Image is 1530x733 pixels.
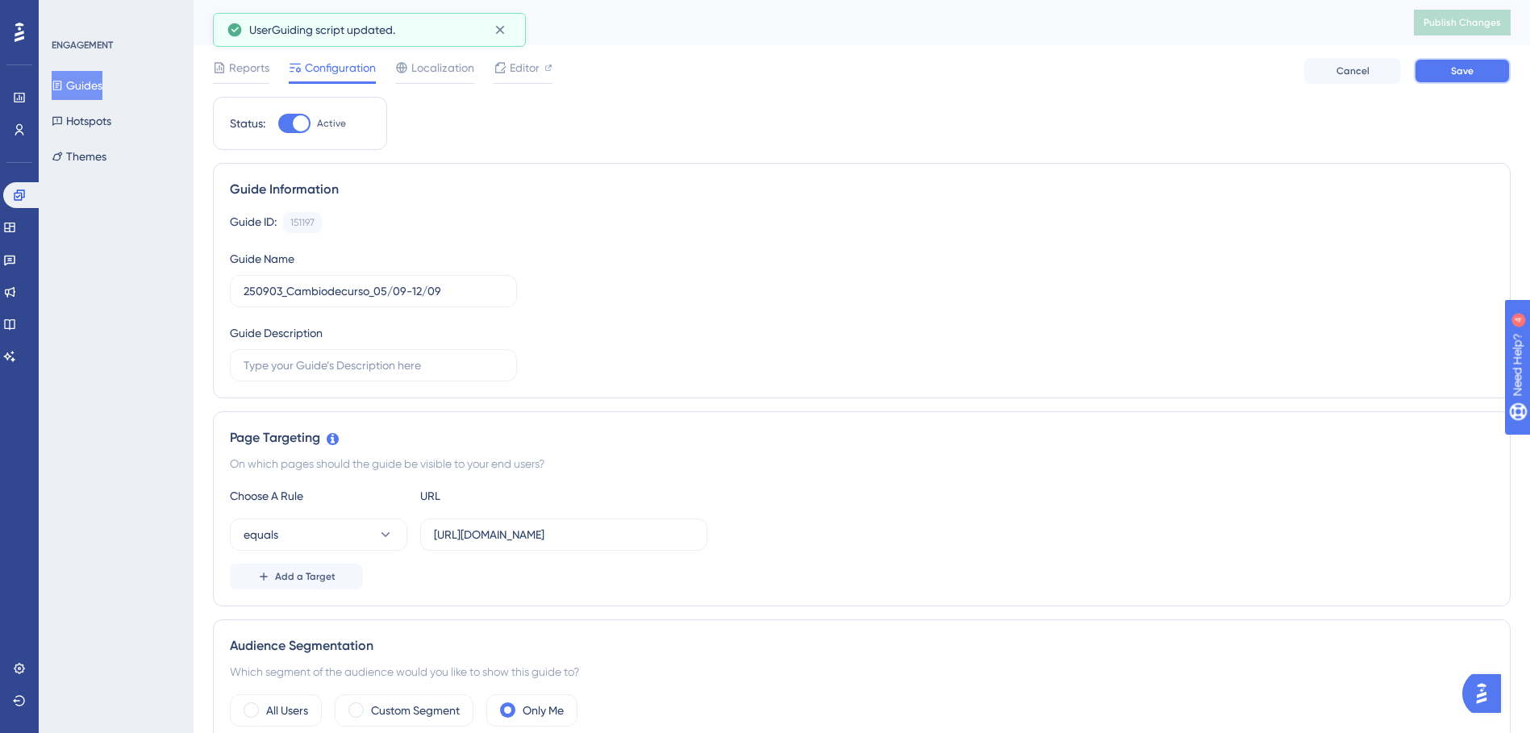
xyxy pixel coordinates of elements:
span: equals [244,525,278,544]
button: Cancel [1304,58,1401,84]
button: Publish Changes [1414,10,1511,35]
button: Save [1414,58,1511,84]
span: Localization [411,58,474,77]
div: Audience Segmentation [230,636,1494,656]
span: Need Help? [38,4,101,23]
div: Guide Information [230,180,1494,199]
iframe: UserGuiding AI Assistant Launcher [1462,669,1511,718]
span: Publish Changes [1424,16,1501,29]
button: Guides [52,71,102,100]
div: 4 [112,8,117,21]
div: URL [420,486,598,506]
button: Add a Target [230,564,363,589]
button: equals [230,519,407,551]
div: Page Targeting [230,428,1494,448]
div: 250903_Cambiodecurso_05/09-12/09 [213,11,1374,34]
span: Editor [510,58,540,77]
span: Configuration [305,58,376,77]
span: Add a Target [275,570,336,583]
label: All Users [266,701,308,720]
input: Type your Guide’s Description here [244,356,503,374]
label: Custom Segment [371,701,460,720]
div: Guide Name [230,249,294,269]
button: Hotspots [52,106,111,135]
div: Status: [230,114,265,133]
span: Active [317,117,346,130]
div: Guide Description [230,323,323,343]
input: Type your Guide’s Name here [244,282,503,300]
label: Only Me [523,701,564,720]
div: On which pages should the guide be visible to your end users? [230,454,1494,473]
div: Which segment of the audience would you like to show this guide to? [230,662,1494,681]
div: Choose A Rule [230,486,407,506]
input: yourwebsite.com/path [434,526,694,544]
div: ENGAGEMENT [52,39,113,52]
div: 151197 [290,216,315,229]
span: Reports [229,58,269,77]
div: Guide ID: [230,212,277,233]
span: UserGuiding script updated. [249,20,395,40]
span: Cancel [1336,65,1369,77]
button: Themes [52,142,106,171]
span: Save [1451,65,1474,77]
